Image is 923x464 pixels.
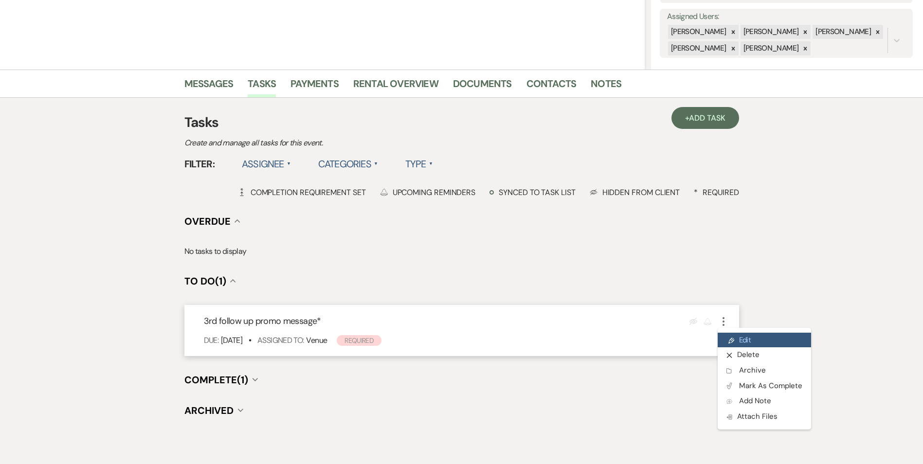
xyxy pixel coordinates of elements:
[667,10,905,24] label: Assigned Users:
[184,276,236,286] button: To Do(1)
[429,160,433,168] span: ▲
[526,76,577,97] a: Contacts
[718,393,811,409] button: Add Note
[249,335,251,345] b: •
[590,187,680,197] div: Hidden from Client
[353,76,438,97] a: Rental Overview
[184,215,231,228] span: Overdue
[718,409,811,425] button: Attach Files
[184,137,525,149] p: Create and manage all tasks for this event.
[337,335,381,346] span: Required
[238,187,366,197] div: Completion Requirement Set
[318,155,378,173] label: Categories
[380,187,476,197] div: Upcoming Reminders
[489,187,575,197] div: Synced to task list
[184,76,234,97] a: Messages
[204,335,218,345] span: Due:
[671,107,739,129] a: +Add Task
[741,25,800,39] div: [PERSON_NAME]
[221,335,242,345] span: [DATE]
[287,160,291,168] span: ▲
[741,41,800,55] div: [PERSON_NAME]
[290,76,339,97] a: Payments
[184,216,240,226] button: Overdue
[204,315,321,327] span: 3rd follow up promo message *
[184,275,226,287] span: To Do (1)
[184,157,215,171] span: Filter:
[184,245,739,258] p: No tasks to display
[405,155,433,173] label: Type
[694,187,739,197] div: Required
[306,335,327,345] span: Venue
[718,347,811,363] button: Delete
[591,76,621,97] a: Notes
[184,404,234,417] span: Archived
[374,160,378,168] span: ▲
[184,406,243,415] button: Archived
[689,113,725,123] span: Add Task
[184,112,739,133] h3: Tasks
[453,76,512,97] a: Documents
[668,41,728,55] div: [PERSON_NAME]
[726,411,778,421] span: Attach Files
[184,374,248,386] span: Complete (1)
[184,375,258,385] button: Complete(1)
[668,25,728,39] div: [PERSON_NAME]
[257,335,304,345] span: Assigned To:
[248,76,276,97] a: Tasks
[718,378,811,394] button: Mark As Complete
[718,333,811,347] a: Edit
[718,363,811,378] button: Archive
[813,25,872,39] div: [PERSON_NAME]
[242,155,291,173] label: Assignee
